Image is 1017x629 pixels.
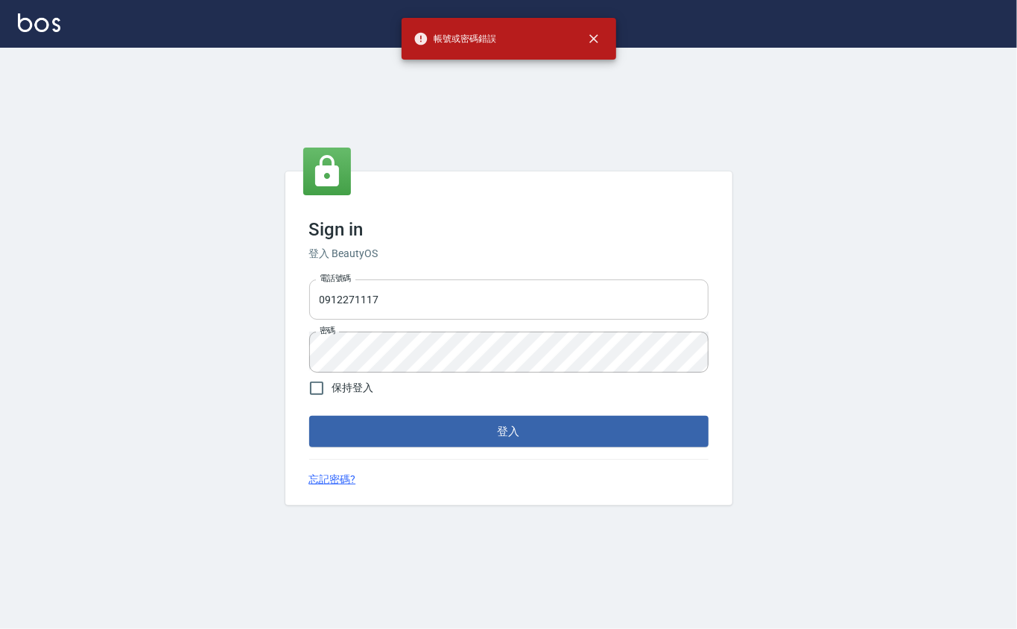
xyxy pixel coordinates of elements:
label: 電話號碼 [320,273,351,284]
img: Logo [18,13,60,32]
h3: Sign in [309,219,709,240]
h6: 登入 BeautyOS [309,246,709,262]
label: 密碼 [320,325,335,336]
button: close [577,22,610,55]
a: 忘記密碼? [309,472,356,487]
span: 帳號或密碼錯誤 [414,31,497,46]
button: 登入 [309,416,709,447]
span: 保持登入 [332,380,374,396]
